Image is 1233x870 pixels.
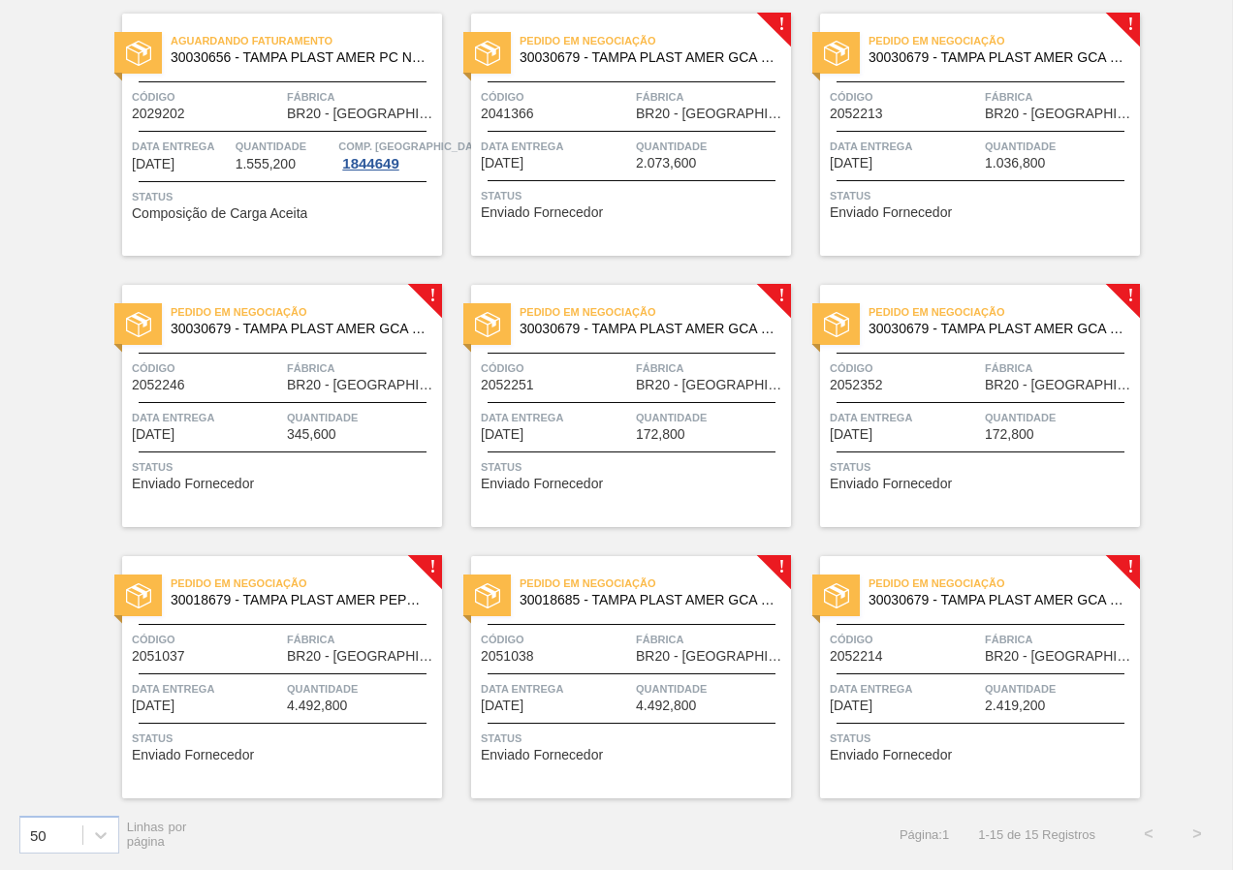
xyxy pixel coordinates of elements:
[481,630,631,649] span: Código
[132,137,231,156] span: Data Entrega
[481,748,603,762] span: Enviado Fornecedor
[171,302,442,322] span: Pedido em Negociação
[481,107,534,121] span: 2041366
[636,427,685,442] span: 172,800
[132,157,174,171] span: 29/10/2025
[93,556,442,798] a: !statusPedido em Negociação30018679 - TAMPA PLAST AMER PEPSI ZERO S/LINERCódigo2051037FábricaBR20...
[481,205,603,220] span: Enviado Fornecedor
[30,826,47,843] div: 50
[636,358,786,378] span: Fábrica
[830,748,952,762] span: Enviado Fornecedor
[132,87,282,107] span: Código
[1124,810,1173,858] button: <
[481,186,786,205] span: Status
[830,87,980,107] span: Código
[236,137,334,156] span: Quantidade
[132,748,254,762] span: Enviado Fornecedor
[830,729,1135,748] span: Status
[93,14,442,256] a: statusAguardando Faturamento30030656 - TAMPA PLAST AMER PC NIV24Código2029202FábricaBR20 - [GEOGR...
[830,205,952,220] span: Enviado Fornecedor
[824,312,849,337] img: status
[830,107,883,121] span: 2052213
[869,574,1140,593] span: Pedido em Negociação
[442,285,791,527] a: !statusPedido em Negociação30030679 - TAMPA PLAST AMER GCA ZERO NIV24Código2052251FábricaBR20 - [...
[287,699,347,713] span: 4.492,800
[978,827,1095,842] span: 1 - 15 de 15 Registros
[520,50,775,65] span: 30030679 - TAMPA PLAST AMER GCA ZERO NIV24
[791,556,1140,798] a: !statusPedido em Negociação30030679 - TAMPA PLAST AMER GCA ZERO NIV24Código2052214FábricaBR20 - [...
[830,408,980,427] span: Data Entrega
[287,358,437,378] span: Fábrica
[520,593,775,607] span: 30018685 - TAMPA PLAST AMER GCA S/LINER
[132,679,282,699] span: Data Entrega
[636,378,786,392] span: BR20 - Sapucaia
[830,186,1135,205] span: Status
[481,679,631,699] span: Data Entrega
[475,312,500,337] img: status
[481,699,523,713] span: 01/12/2025
[520,322,775,336] span: 30030679 - TAMPA PLAST AMER GCA ZERO NIV24
[636,87,786,107] span: Fábrica
[1173,810,1221,858] button: >
[869,322,1124,336] span: 30030679 - TAMPA PLAST AMER GCA ZERO NIV24
[236,157,296,171] span: 1.555,200
[132,649,185,664] span: 2051037
[830,457,1135,477] span: Status
[985,679,1135,699] span: Quantidade
[481,477,603,491] span: Enviado Fornecedor
[287,87,437,107] span: Fábrica
[830,679,980,699] span: Data Entrega
[287,649,437,664] span: BR20 - Sapucaia
[481,649,534,664] span: 2051038
[287,630,437,649] span: Fábrica
[481,378,534,392] span: 2052251
[636,630,786,649] span: Fábrica
[481,408,631,427] span: Data Entrega
[132,358,282,378] span: Código
[132,630,282,649] span: Código
[985,107,1135,121] span: BR20 - Sapucaia
[132,107,185,121] span: 2029202
[985,427,1034,442] span: 172,800
[171,31,442,50] span: Aguardando Faturamento
[338,156,402,171] div: 1844649
[481,137,631,156] span: Data Entrega
[830,699,872,713] span: 23/12/2025
[481,156,523,171] span: 12/11/2025
[636,137,786,156] span: Quantidade
[93,285,442,527] a: !statusPedido em Negociação30030679 - TAMPA PLAST AMER GCA ZERO NIV24Código2052246FábricaBR20 - [...
[132,206,307,221] span: Composição de Carga Aceita
[830,137,980,156] span: Data Entrega
[869,50,1124,65] span: 30030679 - TAMPA PLAST AMER GCA ZERO NIV24
[171,322,427,336] span: 30030679 - TAMPA PLAST AMER GCA ZERO NIV24
[132,378,185,392] span: 2052246
[985,378,1135,392] span: BR20 - Sapucaia
[824,41,849,66] img: status
[475,41,500,66] img: status
[520,31,791,50] span: Pedido em Negociação
[126,583,151,608] img: status
[520,574,791,593] span: Pedido em Negociação
[830,378,883,392] span: 2052352
[287,427,336,442] span: 345,600
[171,574,442,593] span: Pedido em Negociação
[132,187,437,206] span: Status
[481,427,523,442] span: 20/11/2025
[636,649,786,664] span: BR20 - Sapucaia
[900,827,949,842] span: Página : 1
[985,699,1045,713] span: 2.419,200
[481,457,786,477] span: Status
[287,679,437,699] span: Quantidade
[830,477,952,491] span: Enviado Fornecedor
[132,699,174,713] span: 26/11/2025
[338,137,489,156] span: Comp. Carga
[985,358,1135,378] span: Fábrica
[636,699,696,713] span: 4.492,800
[985,137,1135,156] span: Quantidade
[791,14,1140,256] a: !statusPedido em Negociação30030679 - TAMPA PLAST AMER GCA ZERO NIV24Código2052213FábricaBR20 - [...
[442,556,791,798] a: !statusPedido em Negociação30018685 - TAMPA PLAST AMER GCA S/LINERCódigo2051038FábricaBR20 - [GEO...
[985,408,1135,427] span: Quantidade
[636,107,786,121] span: BR20 - Sapucaia
[132,729,437,748] span: Status
[985,87,1135,107] span: Fábrica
